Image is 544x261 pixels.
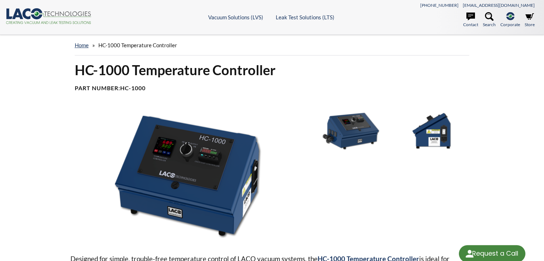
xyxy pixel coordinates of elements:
img: HC-1000, right side angled view [70,109,307,242]
a: Leak Test Solutions (LTS) [276,14,334,20]
img: round button [464,248,475,260]
a: Contact [463,12,478,28]
b: HC-1000 [120,84,146,91]
span: HC-1000 Temperature Controller [98,42,177,48]
img: HC-1000 Temperature Controller, angled view [312,109,389,153]
a: Store [525,12,535,28]
a: [PHONE_NUMBER] [420,3,459,8]
a: Vacuum Solutions (LVS) [208,14,263,20]
img: HC-1000 Right Side View [393,109,470,153]
div: » [75,35,470,55]
span: Corporate [500,21,520,28]
h4: Part Number: [75,84,470,92]
a: Search [483,12,496,28]
h1: HC-1000 Temperature Controller [75,61,470,79]
a: home [75,42,89,48]
a: [EMAIL_ADDRESS][DOMAIN_NAME] [463,3,535,8]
